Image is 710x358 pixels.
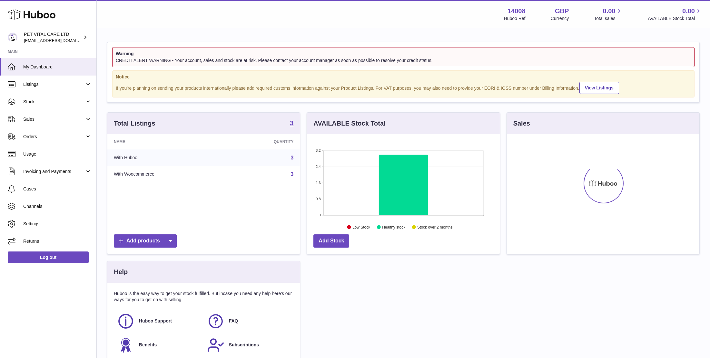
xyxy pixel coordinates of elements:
a: FAQ [207,312,291,330]
strong: 14008 [508,7,526,15]
text: Healthy stock [382,225,406,230]
div: If you're planning on sending your products internationally please add required customs informati... [116,81,691,94]
a: 3 [290,120,293,128]
a: 0.00 AVAILABLE Stock Total [648,7,702,22]
a: Add products [114,234,177,248]
img: petvitalcare@gmail.com [8,33,17,42]
span: Stock [23,99,85,105]
th: Quantity [227,134,300,149]
text: Low Stock [352,225,370,230]
span: Subscriptions [229,342,259,348]
span: 0.00 [682,7,695,15]
strong: GBP [555,7,569,15]
h3: Sales [513,119,530,128]
h3: AVAILABLE Stock Total [313,119,385,128]
a: Log out [8,251,89,263]
th: Name [107,134,227,149]
a: Benefits [117,336,201,354]
span: Returns [23,238,92,244]
a: 0.00 Total sales [594,7,623,22]
div: CREDIT ALERT WARNING - Your account, sales and stock are at risk. Please contact your account man... [116,57,691,64]
text: 3.2 [316,149,321,153]
span: Sales [23,116,85,122]
a: View Listings [579,82,619,94]
a: 3 [291,171,293,177]
text: 2.4 [316,165,321,169]
strong: 3 [290,120,293,126]
td: With Huboo [107,149,227,166]
strong: Notice [116,74,691,80]
span: 0.00 [603,7,616,15]
div: Huboo Ref [504,15,526,22]
div: Currency [551,15,569,22]
span: Settings [23,221,92,227]
div: PET VITAL CARE LTD [24,31,82,44]
p: Huboo is the easy way to get your stock fulfilled. But incase you need any help here's our ways f... [114,291,293,303]
span: Invoicing and Payments [23,169,85,175]
strong: Warning [116,51,691,57]
a: 3 [291,155,293,160]
text: Stock over 2 months [417,225,452,230]
span: AVAILABLE Stock Total [648,15,702,22]
span: Channels [23,203,92,210]
span: Huboo Support [139,318,172,324]
h3: Total Listings [114,119,155,128]
span: Usage [23,151,92,157]
span: Orders [23,134,85,140]
span: FAQ [229,318,238,324]
h3: Help [114,268,128,276]
span: Total sales [594,15,623,22]
span: Listings [23,81,85,87]
a: Subscriptions [207,336,291,354]
a: Add Stock [313,234,349,248]
span: [EMAIL_ADDRESS][DOMAIN_NAME] [24,38,95,43]
text: 1.6 [316,181,321,185]
span: Cases [23,186,92,192]
td: With Woocommerce [107,166,227,183]
span: My Dashboard [23,64,92,70]
span: Benefits [139,342,157,348]
text: 0 [319,213,321,217]
text: 0.8 [316,197,321,201]
a: Huboo Support [117,312,201,330]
